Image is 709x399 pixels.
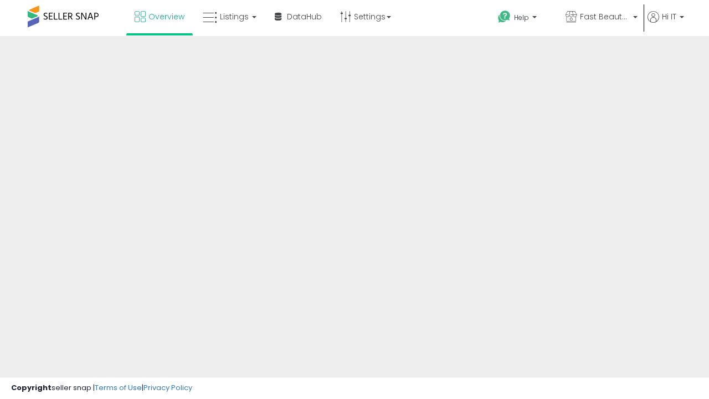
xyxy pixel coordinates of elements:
[648,11,684,36] a: Hi IT
[662,11,676,22] span: Hi IT
[514,13,529,22] span: Help
[143,382,192,393] a: Privacy Policy
[220,11,249,22] span: Listings
[148,11,184,22] span: Overview
[287,11,322,22] span: DataHub
[489,2,556,36] a: Help
[11,382,52,393] strong: Copyright
[580,11,630,22] span: Fast Beauty ([GEOGRAPHIC_DATA])
[497,10,511,24] i: Get Help
[95,382,142,393] a: Terms of Use
[11,383,192,393] div: seller snap | |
